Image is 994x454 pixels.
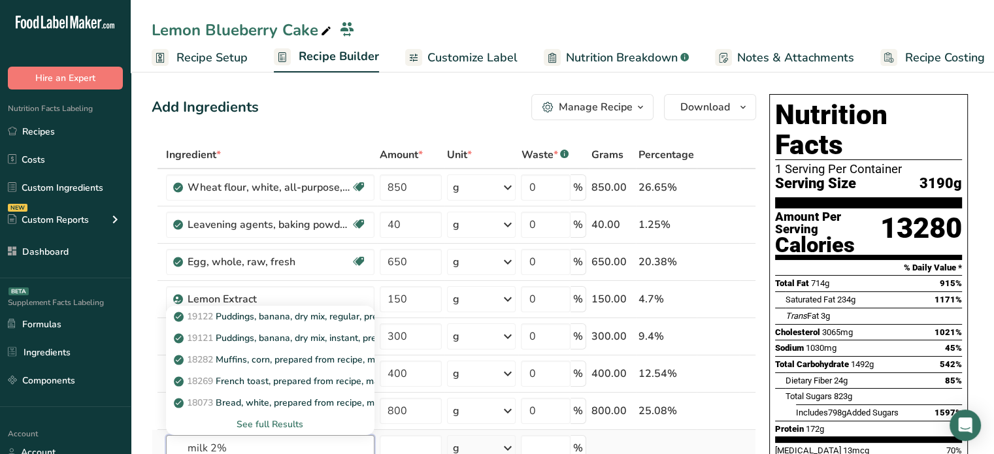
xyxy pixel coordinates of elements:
div: g [453,403,459,419]
div: Wheat flour, white, all-purpose, unenriched [188,180,351,195]
div: Calories [775,236,880,255]
span: Total Fat [775,278,809,288]
div: Lemon Extract [188,291,351,307]
span: 1597% [935,408,962,417]
div: 13280 [880,211,962,255]
span: Nutrition Breakdown [566,49,678,67]
a: Notes & Attachments [715,43,854,73]
span: 714g [811,278,829,288]
button: Manage Recipe [531,94,654,120]
div: Lemon Blueberry Cake [152,18,334,42]
div: Waste [521,147,569,163]
span: Recipe Costing [905,49,985,67]
div: g [453,291,459,307]
span: Customize Label [427,49,518,67]
span: 24g [834,376,848,385]
div: 40.00 [591,217,633,233]
a: Customize Label [405,43,518,73]
span: 3065mg [822,327,853,337]
div: 650.00 [591,254,633,270]
div: NEW [8,204,27,212]
span: 19121 [187,332,213,344]
span: 1492g [851,359,874,369]
span: 1030mg [806,343,837,353]
div: 150.00 [591,291,633,307]
a: 18269French toast, prepared from recipe, made with low fat (2%) milk [166,370,374,392]
span: 234g [837,295,855,304]
span: Fat [786,311,819,321]
div: g [453,366,459,381]
span: Amount [380,147,423,163]
span: Recipe Setup [176,49,248,67]
a: 18282Muffins, corn, prepared from recipe, made with low fat (2%) milk [166,349,374,370]
span: Dietary Fiber [786,376,832,385]
div: 400.00 [591,366,633,381]
span: Sodium [775,343,804,353]
a: Recipe Builder [274,42,379,73]
a: Recipe Costing [880,43,985,73]
div: 850.00 [591,180,633,195]
div: 12.54% [638,366,694,381]
div: Custom Reports [8,213,89,227]
button: Download [664,94,756,120]
div: Amount Per Serving [775,211,880,236]
span: 172g [806,424,824,434]
div: Open Intercom Messenger [950,410,981,441]
div: 1.25% [638,217,694,233]
div: g [453,329,459,344]
span: Ingredient [166,147,221,163]
span: Saturated Fat [786,295,835,304]
span: Total Sugars [786,391,832,401]
div: BETA [8,287,29,295]
span: 18073 [187,397,213,409]
div: 300.00 [591,329,633,344]
a: Nutrition Breakdown [544,43,689,73]
span: 1021% [935,327,962,337]
span: 915% [940,278,962,288]
span: Download [680,99,730,115]
span: Total Carbohydrate [775,359,849,369]
span: Grams [591,147,623,163]
p: Puddings, banana, dry mix, instant, prepared with 2% milk [176,331,457,345]
span: Recipe Builder [299,48,379,65]
div: 800.00 [591,403,633,419]
h1: Nutrition Facts [775,100,962,160]
i: Trans [786,311,807,321]
div: Add Ingredients [152,97,259,118]
span: Unit [447,147,472,163]
div: See full Results [166,413,374,435]
p: Muffins, corn, prepared from recipe, made with low fat (2%) milk [176,353,487,366]
div: 1 Serving Per Container [775,163,962,176]
div: g [453,254,459,270]
a: Recipe Setup [152,43,248,73]
span: Protein [775,424,804,434]
span: 542% [940,359,962,369]
span: Cholesterol [775,327,820,337]
div: g [453,217,459,233]
section: % Daily Value * [775,260,962,276]
span: 19122 [187,310,213,323]
span: 1171% [935,295,962,304]
a: 19121Puddings, banana, dry mix, instant, prepared with 2% milk [166,327,374,349]
div: 20.38% [638,254,694,270]
div: 4.7% [638,291,694,307]
div: 26.65% [638,180,694,195]
div: g [453,180,459,195]
div: Leavening agents, baking powder, low-sodium [188,217,351,233]
div: See full Results [176,417,364,431]
a: 19122Puddings, banana, dry mix, regular, prepared with 2% milk [166,306,374,327]
span: Notes & Attachments [737,49,854,67]
p: Bread, white, prepared from recipe, made with low fat (2%) milk [176,396,486,410]
span: 45% [945,343,962,353]
span: Percentage [638,147,694,163]
span: 85% [945,376,962,385]
span: Includes Added Sugars [796,408,899,417]
div: 9.4% [638,329,694,344]
div: 25.08% [638,403,694,419]
p: French toast, prepared from recipe, made with low fat (2%) milk [176,374,486,388]
span: 18282 [187,353,213,366]
div: Manage Recipe [559,99,633,115]
a: 18073Bread, white, prepared from recipe, made with low fat (2%) milk [166,392,374,413]
span: 3190g [919,176,962,192]
div: Egg, whole, raw, fresh [188,254,351,270]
